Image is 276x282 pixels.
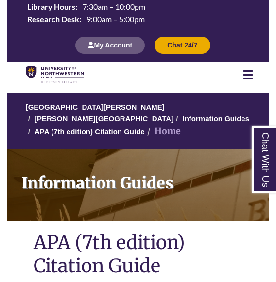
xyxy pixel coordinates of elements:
span: 9:00am – 5:00pm [86,15,145,24]
a: Information Guides [182,114,249,123]
th: Research Desk: [23,14,83,25]
button: Chat 24/7 [155,37,210,53]
table: Hours Today [23,1,253,26]
h1: Information Guides [15,149,269,208]
a: [PERSON_NAME][GEOGRAPHIC_DATA] [34,114,173,123]
h1: APA (7th edition) Citation Guide [34,231,242,280]
a: APA (7th edition) Citation Guide [34,127,145,136]
a: Hours Today [23,1,253,27]
a: My Account [75,41,145,49]
th: Library Hours: [23,1,79,12]
a: Chat 24/7 [155,41,210,49]
button: My Account [75,37,145,53]
li: Home [145,125,181,139]
a: Information Guides [7,149,269,221]
a: [GEOGRAPHIC_DATA][PERSON_NAME] [26,103,165,111]
span: 7:30am – 10:00pm [83,2,145,11]
img: UNWSP Library Logo [26,66,84,84]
